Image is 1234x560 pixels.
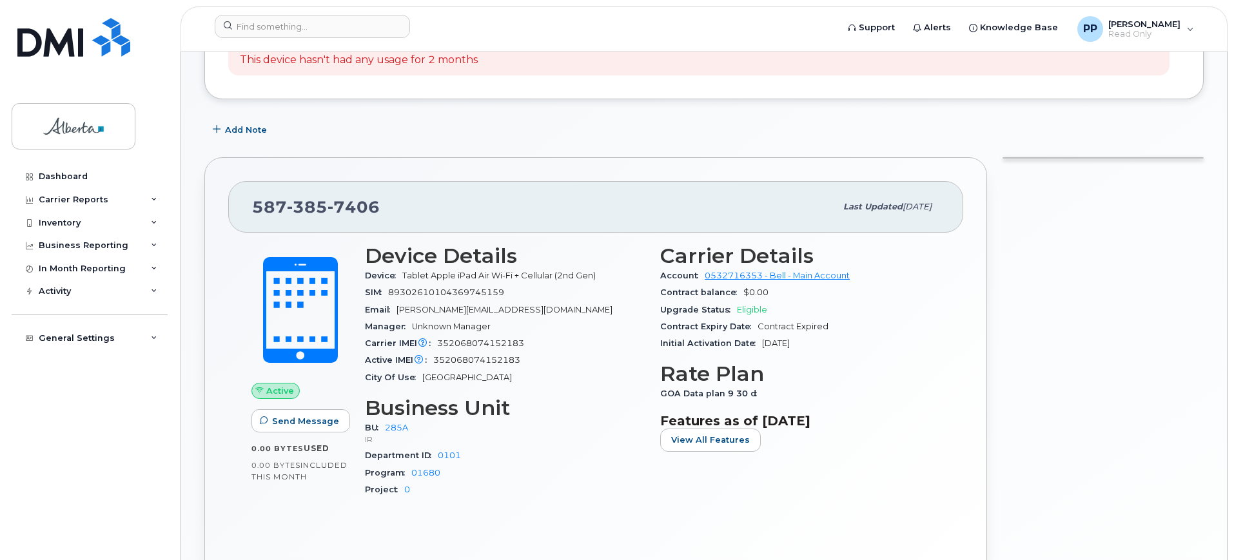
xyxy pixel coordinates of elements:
[660,389,763,398] span: GOA Data plan 9 30 d
[304,443,329,453] span: used
[433,355,520,365] span: 352068074152183
[1083,21,1097,37] span: PP
[1108,29,1180,39] span: Read Only
[365,305,397,314] span: Email
[660,429,761,452] button: View All Features
[758,322,828,331] span: Contract Expired
[412,322,491,331] span: Unknown Manager
[960,15,1067,41] a: Knowledge Base
[660,338,762,348] span: Initial Activation Date
[365,450,438,460] span: Department ID
[422,372,512,382] span: [GEOGRAPHIC_DATA]
[660,322,758,331] span: Contract Expiry Date
[365,338,437,348] span: Carrier IMEI
[660,305,737,314] span: Upgrade Status
[411,468,440,478] a: 01680
[1108,19,1180,29] span: [PERSON_NAME]
[839,15,904,41] a: Support
[660,362,940,385] h3: Rate Plan
[365,423,385,432] span: BU
[903,202,932,211] span: [DATE]
[437,338,524,348] span: 352068074152183
[266,385,294,397] span: Active
[762,338,790,348] span: [DATE]
[705,271,850,280] a: 0532716353 - Bell - Main Account
[365,287,388,297] span: SIM
[365,322,412,331] span: Manager
[365,468,411,478] span: Program
[859,21,895,34] span: Support
[671,434,750,446] span: View All Features
[252,197,380,217] span: 587
[402,271,596,280] span: Tablet Apple iPad Air Wi-Fi + Cellular (2nd Gen)
[365,244,645,267] h3: Device Details
[365,485,404,494] span: Project
[660,244,940,267] h3: Carrier Details
[388,287,504,297] span: 89302610104369745159
[251,460,348,481] span: included this month
[251,444,304,453] span: 0.00 Bytes
[272,415,339,427] span: Send Message
[743,287,769,297] span: $0.00
[660,287,743,297] span: Contract balance
[365,434,645,445] p: IR
[225,124,267,136] span: Add Note
[660,413,940,429] h3: Features as of [DATE]
[328,197,380,217] span: 7406
[204,119,278,142] button: Add Note
[438,450,461,460] a: 0101
[365,271,402,280] span: Device
[737,305,767,314] span: Eligible
[385,423,408,432] a: 285A
[287,197,328,217] span: 385
[365,372,422,382] span: City Of Use
[404,485,410,494] a: 0
[397,305,612,314] span: [PERSON_NAME][EMAIL_ADDRESS][DOMAIN_NAME]
[843,202,903,211] span: Last updated
[660,271,705,280] span: Account
[365,355,433,365] span: Active IMEI
[980,21,1058,34] span: Knowledge Base
[215,15,410,38] input: Find something...
[1068,16,1203,42] div: Purviben Pandya
[240,53,478,68] p: This device hasn't had any usage for 2 months
[365,396,645,420] h3: Business Unit
[924,21,951,34] span: Alerts
[251,461,300,470] span: 0.00 Bytes
[904,15,960,41] a: Alerts
[251,409,350,432] button: Send Message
